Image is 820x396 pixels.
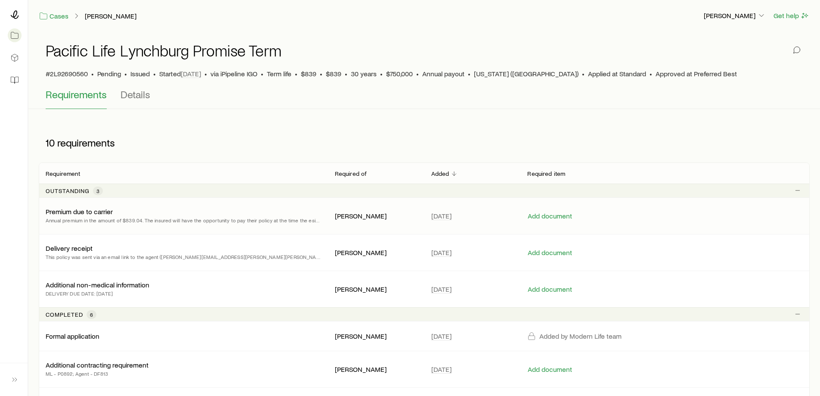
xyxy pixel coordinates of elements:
[46,187,90,194] p: Outstanding
[416,69,419,78] span: •
[335,365,418,374] p: [PERSON_NAME]
[124,69,127,78] span: •
[335,332,418,340] p: [PERSON_NAME]
[261,69,263,78] span: •
[588,69,646,78] span: Applied at Standard
[153,69,156,78] span: •
[130,69,150,78] span: Issued
[351,69,377,78] span: 30 years
[326,69,341,78] span: $839
[335,170,367,177] p: Required of
[57,137,115,149] span: requirements
[46,69,88,78] span: #2L92690560
[335,248,418,257] p: [PERSON_NAME]
[431,170,449,177] p: Added
[474,69,579,78] span: [US_STATE] ([GEOGRAPHIC_DATA])
[46,332,99,340] p: Formal application
[204,69,207,78] span: •
[431,212,452,220] span: [DATE]
[46,88,803,109] div: Application details tabs
[46,289,149,298] p: DELIVERY DUE DATE: [DATE]
[96,187,99,194] span: 3
[422,69,464,78] span: Annual payout
[159,69,201,78] p: Started
[39,11,69,21] a: Cases
[320,69,322,78] span: •
[90,311,93,318] span: 6
[46,88,107,100] span: Requirements
[431,332,452,340] span: [DATE]
[181,69,201,78] span: [DATE]
[656,69,737,78] span: Approved at Preferred Best
[582,69,585,78] span: •
[539,332,622,340] p: Added by Modern Life team
[84,12,137,20] a: [PERSON_NAME]
[46,244,93,253] p: Delivery receipt
[91,69,94,78] span: •
[46,170,80,177] p: Requirement
[527,249,572,257] button: Add document
[301,69,316,78] span: $839
[431,365,452,374] span: [DATE]
[121,88,150,100] span: Details
[335,285,418,293] p: [PERSON_NAME]
[295,69,297,78] span: •
[431,285,452,293] span: [DATE]
[46,207,113,216] p: Premium due to carrier
[46,281,149,289] p: Additional non-medical information
[46,369,149,378] p: ML - P0892; Agent - DF813
[46,253,321,261] p: This policy was sent via an email link to the agent ([PERSON_NAME][EMAIL_ADDRESS][PERSON_NAME][PE...
[46,311,83,318] p: Completed
[703,11,766,21] button: [PERSON_NAME]
[380,69,383,78] span: •
[267,69,291,78] span: Term life
[335,212,418,220] p: [PERSON_NAME]
[46,216,321,225] p: Annual premium in the amount of $839.04. The insured will have the opportunity to pay their polic...
[210,69,257,78] span: via iPipeline IGO
[468,69,470,78] span: •
[46,42,281,59] h1: Pacific Life Lynchburg Promise Term
[97,69,121,78] p: Pending
[527,285,572,293] button: Add document
[650,69,652,78] span: •
[386,69,413,78] span: $750,000
[527,365,572,374] button: Add document
[431,248,452,257] span: [DATE]
[773,11,810,21] button: Get help
[345,69,347,78] span: •
[704,11,766,20] p: [PERSON_NAME]
[46,361,149,369] p: Additional contracting requirement
[527,170,565,177] p: Required item
[46,137,55,149] span: 10
[527,212,572,220] button: Add document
